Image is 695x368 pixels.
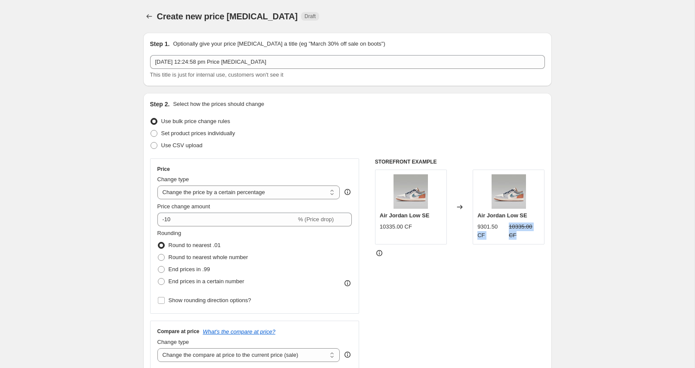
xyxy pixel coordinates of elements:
button: Price change jobs [143,10,155,22]
span: Create new price [MEDICAL_DATA] [157,12,298,21]
h2: Step 2. [150,100,170,108]
h6: STOREFRONT EXAMPLE [375,158,545,165]
span: Show rounding direction options? [169,297,251,303]
div: 9301.50 CF [477,223,505,240]
span: Air Jordan Low SE [477,212,527,219]
span: Rounding [157,230,181,236]
button: What's the compare at price? [203,328,276,335]
img: p-7_ca1ccd11-f07e-4b7a-95d7-11d11d065f80_80x.jpg [492,174,526,209]
h3: Price [157,166,170,173]
strike: 10335.00 CF [509,223,540,240]
span: Change type [157,176,189,182]
span: Air Jordan Low SE [380,212,430,219]
h3: Compare at price [157,328,200,335]
span: % (Price drop) [298,216,334,223]
span: End prices in a certain number [169,278,244,285]
span: Use CSV upload [161,142,203,148]
span: Set product prices individually [161,130,235,136]
img: p-7_ca1ccd11-f07e-4b7a-95d7-11d11d065f80_80x.jpg [394,174,428,209]
div: help [343,350,352,359]
span: Round to nearest .01 [169,242,221,248]
p: Select how the prices should change [173,100,264,108]
span: Use bulk price change rules [161,118,230,124]
span: Round to nearest whole number [169,254,248,260]
span: Draft [304,13,316,20]
h2: Step 1. [150,40,170,48]
span: End prices in .99 [169,266,210,272]
input: 30% off holiday sale [150,55,545,69]
p: Optionally give your price [MEDICAL_DATA] a title (eg "March 30% off sale on boots") [173,40,385,48]
div: help [343,188,352,196]
input: -15 [157,213,296,226]
span: This title is just for internal use, customers won't see it [150,71,283,78]
span: Change type [157,339,189,345]
div: 10335.00 CF [380,223,412,231]
span: Price change amount [157,203,210,210]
